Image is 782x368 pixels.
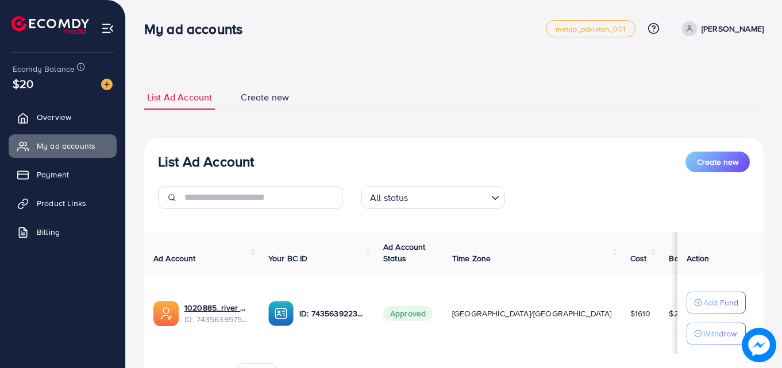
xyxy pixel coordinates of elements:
button: Create new [685,152,750,172]
p: Withdraw [703,327,737,340]
span: My ad accounts [37,140,95,152]
span: $1610 [630,308,651,319]
span: Create new [241,91,289,104]
button: Withdraw [687,323,746,344]
span: ID: 7435639575470456849 [184,313,250,325]
a: Payment [9,163,117,186]
span: metap_pakistan_001 [556,25,626,33]
span: Action [687,253,710,264]
a: 1020885_river bzar ad acc_1731244750210 [184,302,250,313]
p: Add Fund [703,296,738,309]
img: menu [101,22,114,35]
span: Ecomdy Balance [13,63,75,75]
span: Payment [37,169,69,180]
span: Billing [37,226,60,238]
a: Billing [9,220,117,243]
span: Time Zone [452,253,491,264]
p: ID: 7435639223551852561 [299,307,365,320]
span: Cost [630,253,647,264]
a: My ad accounts [9,134,117,157]
img: image [101,79,113,90]
span: All status [368,189,411,206]
img: logo [11,16,89,34]
h3: My ad accounts [144,21,252,37]
span: $20 [669,308,683,319]
span: Ad Account Status [383,241,426,264]
span: Your BC ID [268,253,308,264]
p: [PERSON_NAME] [702,22,764,36]
span: Overview [37,111,71,123]
span: Ad Account [153,253,196,264]
h3: List Ad Account [158,153,254,170]
button: Add Fund [687,292,746,313]
span: [GEOGRAPHIC_DATA]/[GEOGRAPHIC_DATA] [452,308,612,319]
a: Product Links [9,192,117,215]
span: Product Links [37,197,86,209]
span: Create new [697,156,738,168]
a: Overview [9,106,117,129]
a: metap_pakistan_001 [546,20,635,37]
span: List Ad Account [147,91,212,104]
img: ic-ads-acc.e4c84228.svg [153,301,179,326]
a: [PERSON_NAME] [677,21,764,36]
div: <span class='underline'>1020885_river bzar ad acc_1731244750210</span></br>7435639575470456849 [184,302,250,326]
span: $20 [13,75,33,92]
span: Balance [669,253,699,264]
img: image [742,328,776,362]
span: Approved [383,306,433,321]
input: Search for option [412,187,487,206]
div: Search for option [361,186,505,209]
img: ic-ba-acc.ded83a64.svg [268,301,294,326]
